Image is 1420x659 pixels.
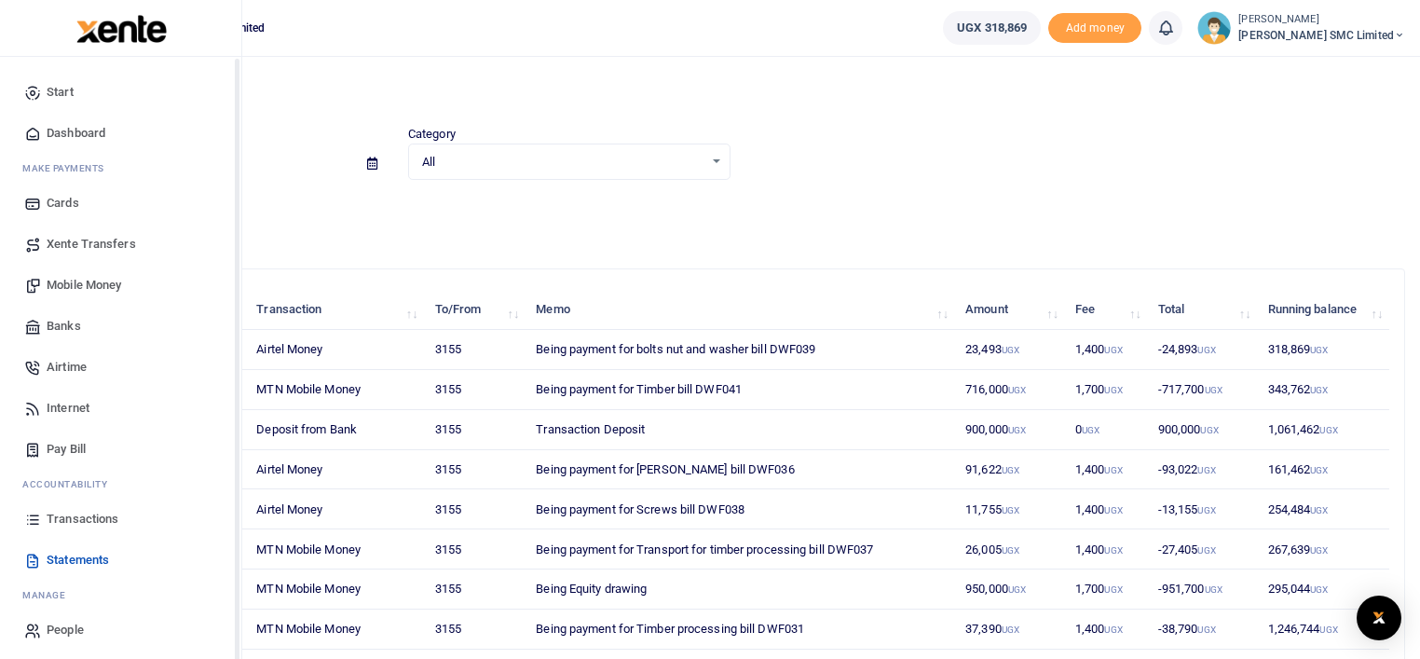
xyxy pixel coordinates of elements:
td: 3155 [424,330,526,370]
td: 318,869 [1257,330,1389,370]
small: UGX [1310,505,1328,515]
small: UGX [1197,545,1215,556]
small: UGX [1104,345,1122,355]
th: Amount: activate to sort column ascending [955,290,1065,330]
small: UGX [1104,625,1122,635]
span: Transactions [47,510,118,529]
span: Dashboard [47,124,105,143]
th: Memo: activate to sort column ascending [526,290,955,330]
td: 3155 [424,370,526,410]
small: UGX [1002,505,1019,515]
td: 254,484 [1257,489,1389,529]
a: UGX 318,869 [943,11,1041,45]
small: UGX [1310,545,1328,556]
small: UGX [1104,505,1122,515]
td: Deposit from Bank [246,410,424,450]
small: UGX [1310,465,1328,475]
span: countability [36,477,107,491]
th: Fee: activate to sort column ascending [1065,290,1148,330]
td: 716,000 [955,370,1065,410]
li: M [15,581,226,610]
td: 343,762 [1257,370,1389,410]
small: UGX [1002,625,1019,635]
small: UGX [1104,465,1122,475]
li: Ac [15,470,226,499]
span: Statements [47,551,109,570]
small: UGX [1205,385,1222,395]
th: Transaction: activate to sort column ascending [246,290,424,330]
small: UGX [1197,505,1215,515]
td: Being payment for Timber processing bill DWF031 [526,610,955,650]
span: Start [47,83,74,102]
td: 900,000 [1148,410,1258,450]
span: Mobile Money [47,276,121,295]
td: Being payment for Transport for timber processing bill DWF037 [526,529,955,570]
a: Mobile Money [15,265,226,306]
td: Being payment for bolts nut and washer bill DWF039 [526,330,955,370]
td: 295,044 [1257,570,1389,610]
small: UGX [1008,584,1026,595]
td: Being payment for [PERSON_NAME] bill DWF036 [526,450,955,490]
a: Banks [15,306,226,347]
td: 3155 [424,450,526,490]
td: MTN Mobile Money [246,570,424,610]
span: Airtime [47,358,87,377]
small: UGX [1205,584,1222,595]
td: 0 [1065,410,1148,450]
small: UGX [1008,385,1026,395]
li: M [15,154,226,183]
td: 1,700 [1065,370,1148,410]
td: -93,022 [1148,450,1258,490]
img: profile-user [1197,11,1231,45]
td: -13,155 [1148,489,1258,529]
td: -38,790 [1148,610,1258,650]
td: 37,390 [955,610,1065,650]
a: Add money [1048,20,1141,34]
td: -27,405 [1148,529,1258,570]
td: 1,400 [1065,489,1148,529]
a: Airtime [15,347,226,388]
img: logo-large [76,15,167,43]
span: ake Payments [32,161,104,175]
a: People [15,610,226,651]
small: UGX [1104,385,1122,395]
td: 1,400 [1065,610,1148,650]
th: To/From: activate to sort column ascending [424,290,526,330]
td: Airtel Money [246,450,424,490]
span: Internet [47,399,89,418]
td: 161,462 [1257,450,1389,490]
td: Transaction Deposit [526,410,955,450]
td: 950,000 [955,570,1065,610]
td: Being payment for Timber bill DWF041 [526,370,955,410]
td: Airtel Money [246,330,424,370]
small: UGX [1197,345,1215,355]
a: logo-small logo-large logo-large [75,21,167,34]
td: 3155 [424,489,526,529]
li: Wallet ballance [935,11,1048,45]
label: Category [408,125,456,144]
small: UGX [1002,345,1019,355]
small: UGX [1200,425,1218,435]
td: 3155 [424,410,526,450]
a: Cards [15,183,226,224]
span: People [47,621,84,639]
small: UGX [1319,425,1337,435]
td: 1,061,462 [1257,410,1389,450]
td: 1,400 [1065,529,1148,570]
td: Airtel Money [246,489,424,529]
td: Being Equity drawing [526,570,955,610]
td: 26,005 [955,529,1065,570]
small: UGX [1310,385,1328,395]
td: 11,755 [955,489,1065,529]
td: 1,400 [1065,330,1148,370]
a: Pay Bill [15,429,226,470]
a: profile-user [PERSON_NAME] [PERSON_NAME] SMC Limited [1197,11,1405,45]
th: Total: activate to sort column ascending [1148,290,1258,330]
td: Being payment for Screws bill DWF038 [526,489,955,529]
a: Internet [15,388,226,429]
small: UGX [1310,345,1328,355]
td: 3155 [424,570,526,610]
small: UGX [1104,584,1122,595]
td: -951,700 [1148,570,1258,610]
a: Transactions [15,499,226,540]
